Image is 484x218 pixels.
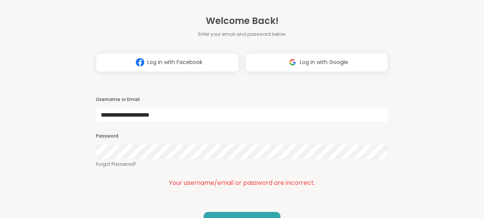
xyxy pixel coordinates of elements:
[96,178,388,188] div: Your username/email or password are incorrect.
[285,55,300,69] img: ShareWell Logomark
[206,14,279,28] span: Welcome Back!
[96,161,388,168] a: Forgot Password?
[96,96,388,103] h3: Username or Email
[245,53,388,72] button: Log in with Google
[96,53,239,72] button: Log in with Facebook
[133,55,147,69] img: ShareWell Logomark
[96,133,388,139] h3: Password
[300,58,348,66] span: Log in with Google
[198,31,286,38] span: Enter your email and password below
[147,58,202,66] span: Log in with Facebook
